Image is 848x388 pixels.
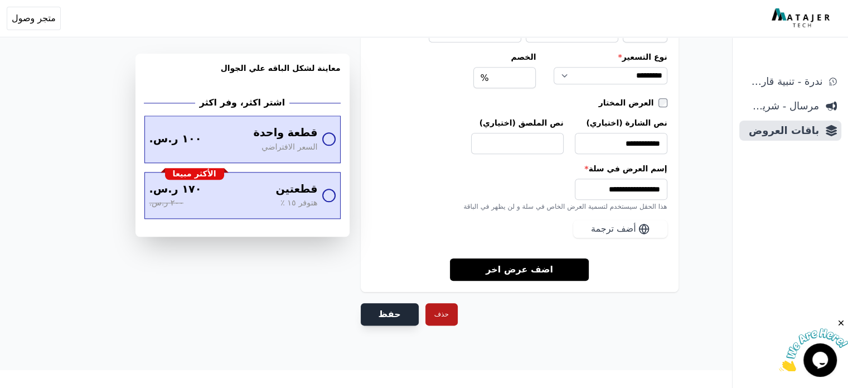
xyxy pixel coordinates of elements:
[7,7,61,30] button: متجر وصول
[372,202,667,211] div: هذا الحقل سيستخدم لتسمية العرض الخاص في سلة و لن يظهر في الباقة
[473,51,536,63] label: الخصم
[744,98,819,114] span: مرسال - شريط دعاية
[12,12,56,25] span: متجر وصول
[425,303,458,325] button: حذف
[149,131,202,147] span: ١٠٠ ر.س.
[450,258,589,281] a: اضف عرض اخر
[144,63,341,87] h3: معاينة لشكل الباقه علي الجوال
[575,117,667,128] label: نص الشارة (اختياري)
[165,168,224,180] div: الأكثر مبيعا
[591,222,636,236] span: أضف ترجمة
[280,197,318,209] span: هتوفر ١٥ ٪
[372,163,667,174] label: إسم العرض في سلة
[275,181,317,198] span: قطعتين
[554,51,667,63] label: نوع التسعير
[573,220,667,238] button: أضف ترجمة
[195,96,289,109] h2: اشتر اكثر، وفر اكثر
[261,141,317,154] span: السعر الافتراضي
[744,123,819,138] span: باقات العروض
[361,303,419,325] button: حفظ
[779,318,848,371] iframe: chat widget
[471,117,564,128] label: نص الملصق (اختياري)
[149,181,202,198] span: ١٧٠ ر.س.
[744,74,822,89] span: ندرة - تنبية قارب علي النفاذ
[599,97,658,108] label: العرض المختار
[253,125,317,141] span: قطعة واحدة
[480,71,488,85] span: %
[149,197,183,209] span: ٢٠٠ ر.س.
[772,8,832,28] img: MatajerTech Logo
